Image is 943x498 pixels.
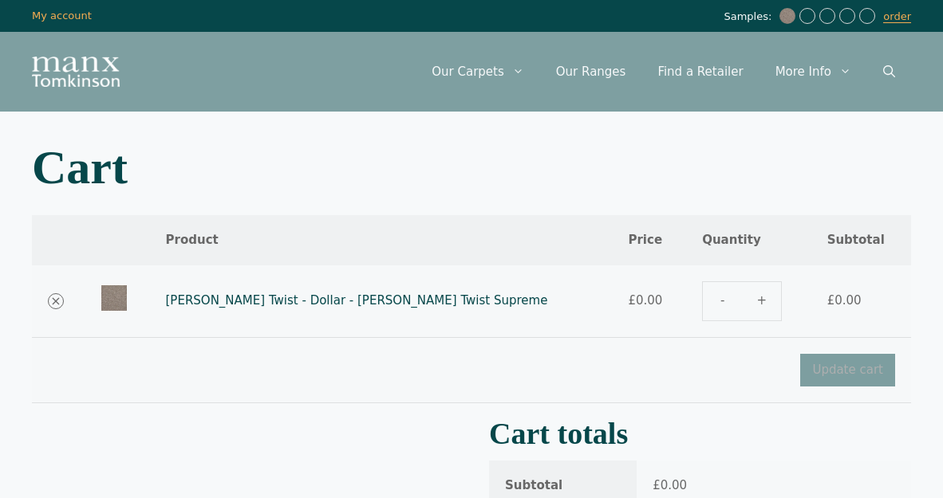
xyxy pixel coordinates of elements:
[101,285,127,311] img: Tomkinson Twist - Dollar
[686,215,811,265] th: Quantity
[653,478,661,492] span: £
[800,354,895,386] button: Update cart
[883,10,911,23] a: order
[166,293,548,308] a: [PERSON_NAME] Twist - Dollar - [PERSON_NAME] Twist Supreme
[628,293,662,308] bdi: 0.00
[32,143,911,191] h1: Cart
[32,57,120,87] img: Manx Tomkinson
[811,215,911,265] th: Subtotal
[760,48,867,96] a: More Info
[827,293,862,308] bdi: 0.00
[416,48,540,96] a: Our Carpets
[489,422,911,445] h2: Cart totals
[32,10,92,22] a: My account
[779,8,795,24] img: Tomkinson Twist - Dollar
[641,48,759,96] a: Find a Retailer
[416,48,911,96] nav: Primary
[540,48,642,96] a: Our Ranges
[653,478,687,492] bdi: 0.00
[628,293,636,308] span: £
[150,215,613,265] th: Product
[612,215,686,265] th: Price
[724,10,775,24] span: Samples:
[867,48,911,96] a: Open Search Bar
[48,293,64,309] a: Remove Tomkinson Twist - Dollar - Tomkinson Twist Supreme from cart
[827,293,835,308] span: £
